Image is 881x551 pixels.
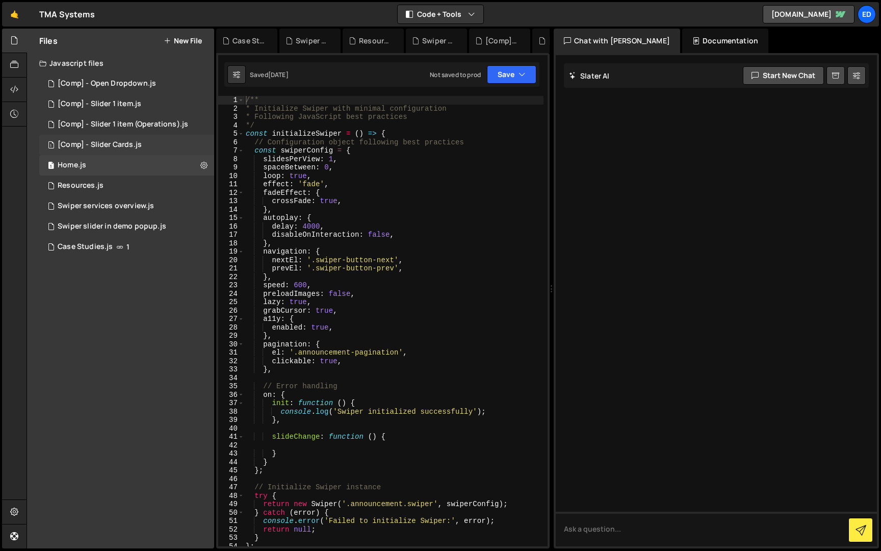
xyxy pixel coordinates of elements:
div: 7 [218,146,244,155]
div: 46 [218,475,244,484]
div: Case Studies.js [232,36,265,46]
a: [DOMAIN_NAME] [763,5,854,23]
a: 🤙 [2,2,27,27]
div: 15745/44803.js [39,196,214,216]
span: 1 [126,243,129,251]
div: 38 [218,408,244,416]
div: [Comp] - Slider 1 item (Operations).js [58,120,188,129]
div: Swiper services overview.js [296,36,328,46]
div: 50 [218,509,244,517]
div: 20 [218,256,244,265]
div: Swiper slider in demo popup.js [422,36,455,46]
div: Resources.js [58,181,103,190]
h2: Slater AI [569,71,610,81]
div: [Comp] - Open Dropdown.js [485,36,518,46]
div: 15 [218,214,244,222]
div: 28 [218,323,244,332]
div: [Comp] - Slider 1 item.js [549,36,581,46]
div: 53 [218,534,244,542]
div: 17 [218,231,244,239]
div: Javascript files [27,53,214,73]
div: 49 [218,500,244,509]
div: 4 [218,121,244,130]
div: 31 [218,348,244,357]
div: Swiper services overview.js [58,202,154,211]
div: 39 [218,416,244,424]
div: Documentation [682,29,768,53]
div: Case Studies.js [39,237,214,257]
div: 2 [218,105,244,113]
div: 36 [218,391,244,399]
div: 18 [218,239,244,248]
div: 1 [218,96,244,105]
div: 22 [218,273,244,282]
div: 19 [218,247,244,256]
button: Start new chat [743,66,824,85]
div: 3 [218,113,244,121]
div: 11 [218,180,244,189]
button: Save [487,65,536,84]
button: Code + Tools [398,5,483,23]
div: 12 [218,189,244,197]
div: [DATE] [268,70,289,79]
div: 54 [218,542,244,551]
div: Case Studies.js [58,242,113,252]
div: 40 [218,424,244,433]
button: New File [164,37,202,45]
div: 16 [218,222,244,231]
div: 15745/41882.js [39,155,214,176]
h2: Files [39,35,58,46]
div: 15745/41885.js [39,94,214,114]
div: 43 [218,449,244,458]
div: 9 [218,163,244,172]
div: Home.js [58,161,86,170]
div: 14 [218,206,244,214]
div: 51 [218,517,244,525]
div: 35 [218,382,244,391]
div: 45 [218,466,244,475]
div: 15745/41947.js [39,73,214,94]
div: 32 [218,357,244,366]
div: Saved [250,70,289,79]
div: 25 [218,298,244,307]
div: [Comp] - Slider 1 item.js [58,99,141,109]
div: Resources.js [359,36,392,46]
div: 15745/44306.js [39,176,214,196]
div: 48 [218,492,244,500]
div: 21 [218,264,244,273]
div: 44 [218,458,244,467]
span: 1 [48,142,54,150]
div: 30 [218,340,244,349]
div: 15745/42002.js [39,135,214,155]
div: 34 [218,374,244,383]
div: 6 [218,138,244,147]
div: 47 [218,483,244,492]
div: [Comp] - Slider Cards.js [58,140,142,149]
div: [Comp] - Open Dropdown.js [58,79,156,88]
div: 23 [218,281,244,290]
div: 5 [218,130,244,138]
div: Chat with [PERSON_NAME] [554,29,680,53]
div: 15745/43499.js [39,216,214,237]
div: 29 [218,332,244,340]
div: 13 [218,197,244,206]
div: TMA Systems [39,8,95,20]
div: 10 [218,172,244,181]
div: Not saved to prod [430,70,481,79]
div: 15745/41948.js [39,114,214,135]
div: 24 [218,290,244,298]
div: 26 [218,307,244,315]
div: 27 [218,315,244,323]
div: 8 [218,155,244,164]
div: Swiper slider in demo popup.js [58,222,166,231]
span: 1 [48,162,54,170]
div: 52 [218,525,244,534]
div: 33 [218,365,244,374]
div: 42 [218,441,244,450]
div: 41 [218,433,244,441]
div: 37 [218,399,244,408]
a: Ed [858,5,876,23]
